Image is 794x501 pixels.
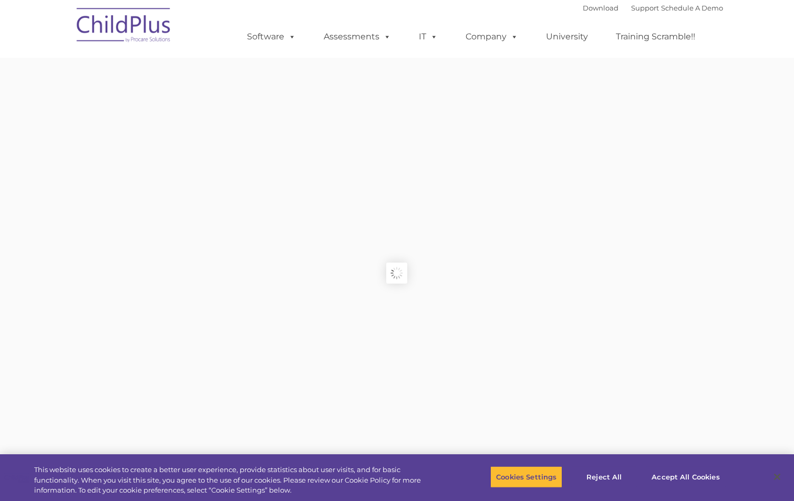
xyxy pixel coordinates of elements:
img: ChildPlus by Procare Solutions [71,1,177,53]
a: Assessments [313,26,401,47]
div: This website uses cookies to create a better user experience, provide statistics about user visit... [34,465,437,496]
a: Schedule A Demo [661,4,723,12]
a: Software [236,26,306,47]
button: Close [766,465,789,488]
a: Training Scramble!! [605,26,706,47]
font: | [583,4,723,12]
a: Support [631,4,659,12]
a: University [535,26,599,47]
a: Company [455,26,529,47]
button: Reject All [571,466,637,488]
a: IT [408,26,448,47]
button: Cookies Settings [490,466,562,488]
button: Accept All Cookies [646,466,725,488]
a: Download [583,4,618,12]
